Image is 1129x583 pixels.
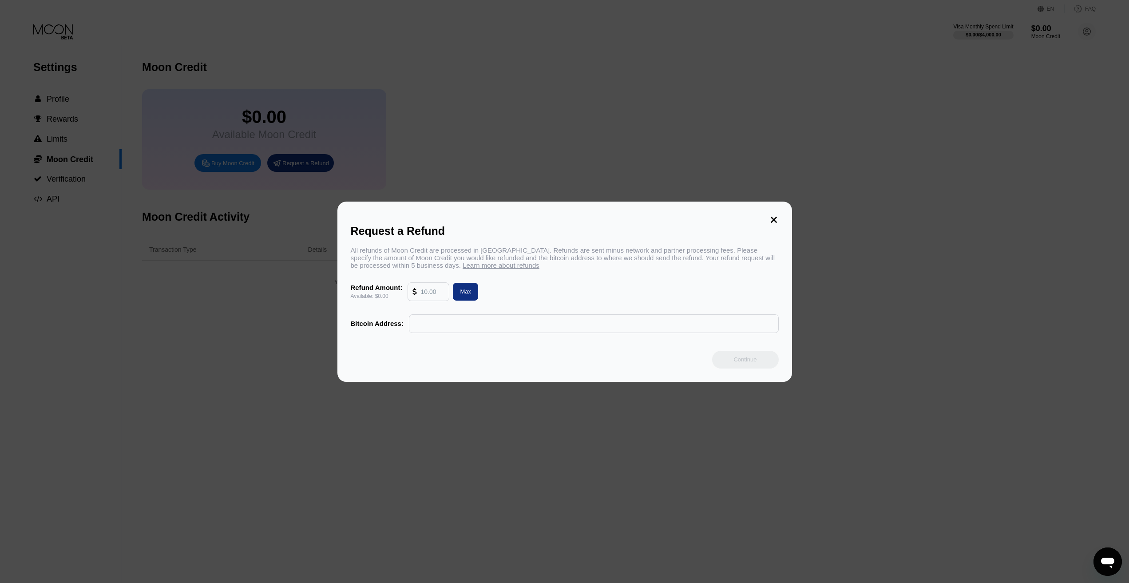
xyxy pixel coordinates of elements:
div: Available: $0.00 [351,293,403,299]
span: Learn more about refunds [463,262,539,269]
iframe: Button to launch messaging window [1093,547,1122,576]
div: All refunds of Moon Credit are processed in [GEOGRAPHIC_DATA]. Refunds are sent minus network and... [351,246,779,269]
div: Max [449,283,478,301]
div: Bitcoin Address: [351,320,404,327]
div: Refund Amount: [351,284,403,291]
input: 10.00 [420,283,444,301]
div: Max [460,288,471,295]
div: Request a Refund [351,225,779,238]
